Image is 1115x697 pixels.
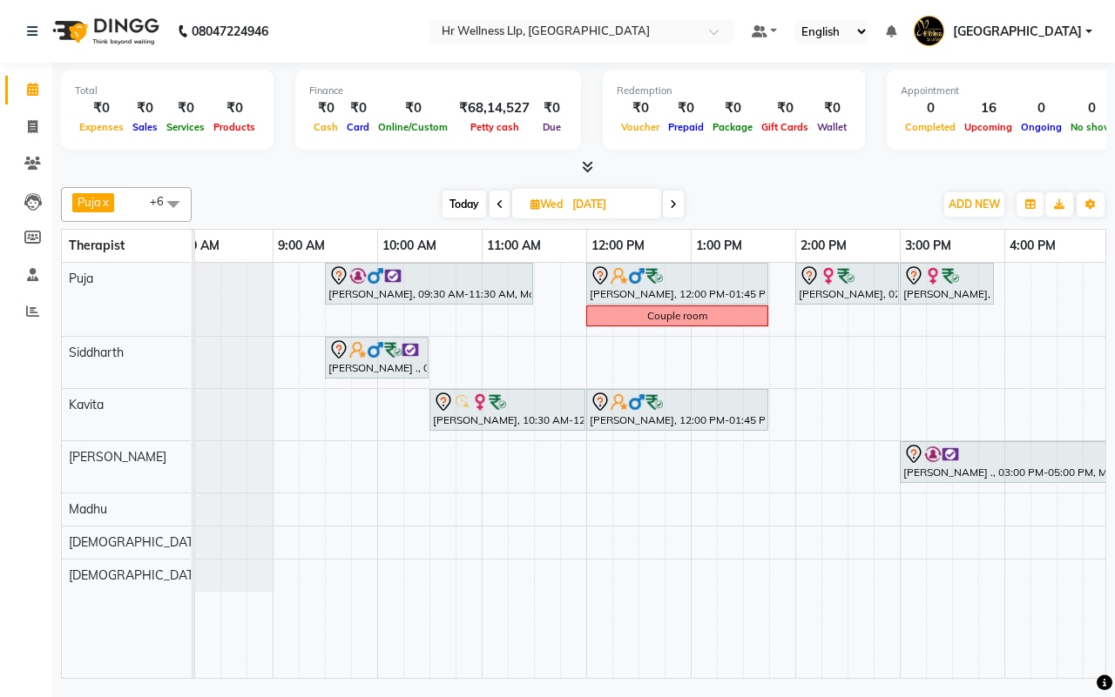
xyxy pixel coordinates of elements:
span: ADD NEW [949,198,1000,211]
div: ₹0 [342,98,374,118]
span: +6 [150,194,177,208]
span: Prepaid [664,121,708,133]
span: Ongoing [1017,121,1066,133]
a: 2:00 PM [796,233,851,258]
span: Voucher [617,121,664,133]
span: Upcoming [960,121,1017,133]
img: logo [44,7,164,56]
div: [PERSON_NAME], 10:30 AM-12:00 PM, Swedish Massage with Wintergreen, Bayleaf & Clove 60 Min [431,392,584,428]
span: Therapist [69,238,125,253]
a: 1:00 PM [692,233,747,258]
span: Package [708,121,757,133]
div: ₹0 [813,98,851,118]
a: 3:00 PM [901,233,956,258]
div: ₹0 [75,98,128,118]
b: 08047224946 [192,7,268,56]
a: 4:00 PM [1005,233,1060,258]
div: [PERSON_NAME] ., 09:30 AM-10:30 AM, Shirodhara 60 Min [327,339,427,376]
input: 2025-09-03 [567,191,654,218]
div: ₹0 [162,98,209,118]
a: 11:00 AM [483,233,545,258]
a: 9:00 AM [274,233,329,258]
div: Couple room [647,308,707,324]
span: Online/Custom [374,121,452,133]
span: Expenses [75,121,128,133]
span: Petty cash [466,121,524,133]
div: ₹0 [617,98,664,118]
div: [PERSON_NAME] ., 03:00 PM-05:00 PM, Massage 90 Min [902,444,1106,480]
span: [DEMOGRAPHIC_DATA] waitlist [69,567,248,583]
div: [PERSON_NAME], 12:00 PM-01:45 PM, Swedish Massage with Wintergreen, Bayleaf & Clove 60 Min [588,392,767,428]
div: 0 [1017,98,1066,118]
div: ₹0 [128,98,162,118]
span: Wed [526,198,567,211]
div: 16 [960,98,1017,118]
span: Puja [69,271,93,286]
a: 12:00 PM [587,233,649,258]
a: 8:00 AM [168,233,224,258]
span: Cash [309,121,342,133]
div: ₹0 [309,98,342,118]
div: [PERSON_NAME], 09:30 AM-11:30 AM, Massage 90 Min [327,265,531,302]
span: Today [443,191,486,218]
div: ₹0 [209,98,260,118]
div: ₹0 [708,98,757,118]
span: [DEMOGRAPHIC_DATA] waitlist [69,534,248,550]
div: Redemption [617,84,851,98]
div: ₹0 [537,98,567,118]
div: ₹0 [374,98,452,118]
img: Koregaon Park [914,16,944,46]
button: ADD NEW [944,192,1004,217]
div: ₹0 [664,98,708,118]
span: Completed [901,121,960,133]
div: Total [75,84,260,98]
span: Card [342,121,374,133]
a: 10:00 AM [378,233,441,258]
span: Services [162,121,209,133]
span: Gift Cards [757,121,813,133]
div: ₹68,14,527 [452,98,537,118]
div: ₹0 [757,98,813,118]
span: [PERSON_NAME] [69,449,166,465]
div: Finance [309,84,567,98]
div: [PERSON_NAME], 12:00 PM-01:45 PM, Swedish Massage with Wintergreen, Bayleaf & Clove 60 Min [588,265,767,302]
div: [PERSON_NAME], 02:00 PM-03:00 PM, Swedish Massage 60 Min [797,265,897,302]
span: Products [209,121,260,133]
div: 0 [901,98,960,118]
div: [PERSON_NAME], 03:00 PM-03:55 PM, 10 mins complimentary Service [902,265,992,302]
span: Due [538,121,565,133]
span: Sales [128,121,162,133]
a: x [101,195,109,209]
span: Puja [78,195,101,209]
span: Kavita [69,397,104,412]
span: Wallet [813,121,851,133]
span: Siddharth [69,345,124,360]
span: [GEOGRAPHIC_DATA] [953,23,1082,41]
span: Madhu [69,501,107,517]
